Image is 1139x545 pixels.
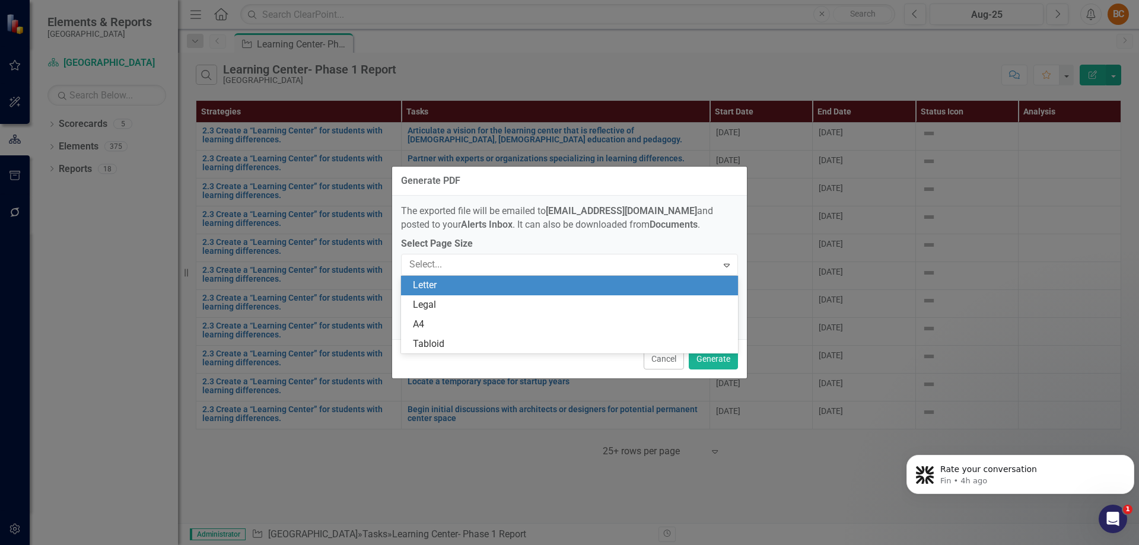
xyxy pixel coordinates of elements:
[650,219,698,230] strong: Documents
[689,349,738,369] button: Generate
[413,279,731,292] div: Letter
[461,219,513,230] strong: Alerts Inbox
[413,318,731,332] div: A4
[401,205,713,230] span: The exported file will be emailed to and posted to your . It can also be downloaded from .
[413,337,731,351] div: Tabloid
[902,430,1139,513] iframe: Intercom notifications message
[401,176,460,186] div: Generate PDF
[546,205,697,216] strong: [EMAIL_ADDRESS][DOMAIN_NAME]
[401,237,738,251] label: Select Page Size
[413,298,731,312] div: Legal
[644,349,684,369] button: Cancel
[1099,505,1127,533] iframe: Intercom live chat
[1123,505,1132,514] span: 1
